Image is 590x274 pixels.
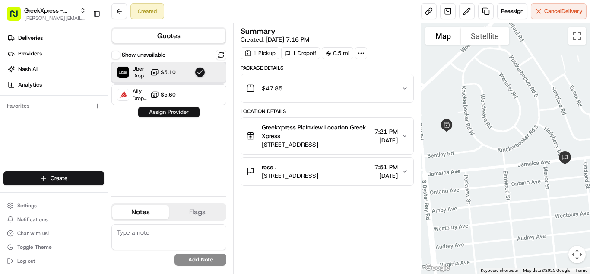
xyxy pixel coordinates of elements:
[3,171,104,185] button: Create
[501,7,523,15] span: Reassign
[3,31,108,45] a: Deliveries
[24,15,86,22] button: [PERSON_NAME][EMAIL_ADDRESS][DOMAIN_NAME]
[281,47,320,59] div: 1 Dropoff
[9,171,16,178] div: 📗
[138,107,200,117] button: Assign Provider
[3,47,108,61] a: Providers
[112,29,225,43] button: Quotes
[5,167,70,182] a: 📗Knowledge Base
[568,27,586,45] button: Toggle fullscreen view
[70,167,142,182] a: 💻API Documentation
[3,99,104,113] div: Favorites
[531,3,587,19] button: CancelDelivery
[150,90,176,99] button: $5.60
[22,56,143,65] input: Clear
[262,123,371,140] span: Greekxpress Plainview Location Greek Xpress
[241,158,413,185] button: rose .[STREET_ADDRESS]7:51 PM[DATE]
[262,140,371,149] span: [STREET_ADDRESS]
[17,258,35,264] span: Log out
[266,35,309,43] span: [DATE] 7:16 PM
[9,126,22,140] img: Regen Pajulas
[568,246,586,263] button: Map camera controls
[51,174,67,182] span: Create
[3,213,104,226] button: Notifications
[134,111,157,121] button: See all
[3,78,108,92] a: Analytics
[3,227,104,239] button: Chat with us!
[9,35,157,48] p: Welcome 👋
[133,65,147,72] span: Uber
[3,255,104,267] button: Log out
[122,51,165,59] label: Show unavailable
[112,205,169,219] button: Notes
[17,135,24,142] img: 1736555255976-a54dd68f-1ca7-489b-9aae-adbdc363a1c4
[70,134,87,141] span: [DATE]
[61,191,105,198] a: Powered byPylon
[425,27,461,45] button: Show street map
[241,74,413,102] button: $47.85
[461,27,509,45] button: Show satellite imagery
[374,127,398,136] span: 7:21 PM
[17,216,48,223] span: Notifications
[18,34,43,42] span: Deliveries
[575,268,587,273] a: Terms (opens in new tab)
[3,3,89,24] button: GreekXpress - Plainview[PERSON_NAME][EMAIL_ADDRESS][DOMAIN_NAME]
[374,136,398,145] span: [DATE]
[241,27,276,35] h3: Summary
[82,170,139,179] span: API Documentation
[29,83,142,91] div: Start new chat
[17,230,49,237] span: Chat with us!
[9,9,26,26] img: Nash
[18,65,38,73] span: Nash AI
[374,163,398,171] span: 7:51 PM
[497,3,527,19] button: Reassign
[17,202,37,209] span: Settings
[374,171,398,180] span: [DATE]
[241,108,414,115] div: Location Details
[17,244,52,251] span: Toggle Theme
[523,268,570,273] span: Map data ©2025 Google
[423,262,452,274] img: Google
[29,91,109,98] div: We're available if you need us!
[544,7,583,15] span: Cancel Delivery
[169,205,225,219] button: Flags
[24,6,76,15] button: GreekXpress - Plainview
[27,134,63,141] span: Regen Pajulas
[73,171,80,178] div: 💻
[18,50,42,58] span: Providers
[262,163,276,171] span: rose .
[147,85,157,96] button: Start new chat
[241,47,279,59] div: 1 Pickup
[3,62,108,76] a: Nash AI
[161,69,176,76] span: $5.10
[161,91,176,98] span: $5.60
[3,241,104,253] button: Toggle Theme
[65,134,68,141] span: •
[9,113,58,119] div: Past conversations
[262,171,318,180] span: [STREET_ADDRESS]
[9,83,24,98] img: 1736555255976-a54dd68f-1ca7-489b-9aae-adbdc363a1c4
[18,81,42,89] span: Analytics
[262,84,282,93] span: $47.85
[133,95,147,102] span: Dropoff ETA 7 hours
[423,262,452,274] a: Open this area in Google Maps (opens a new window)
[17,170,66,179] span: Knowledge Base
[241,118,413,154] button: Greekxpress Plainview Location Greek Xpress[STREET_ADDRESS]7:21 PM[DATE]
[133,88,147,95] span: Ally
[322,47,353,59] div: 0.5 mi
[241,35,309,44] span: Created:
[117,67,129,78] img: Uber
[117,89,129,100] img: Ally
[481,268,518,274] button: Keyboard shortcuts
[3,200,104,212] button: Settings
[241,64,414,71] div: Package Details
[133,72,147,79] span: Dropoff ETA 13 minutes
[86,191,105,198] span: Pylon
[150,68,176,77] button: $5.10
